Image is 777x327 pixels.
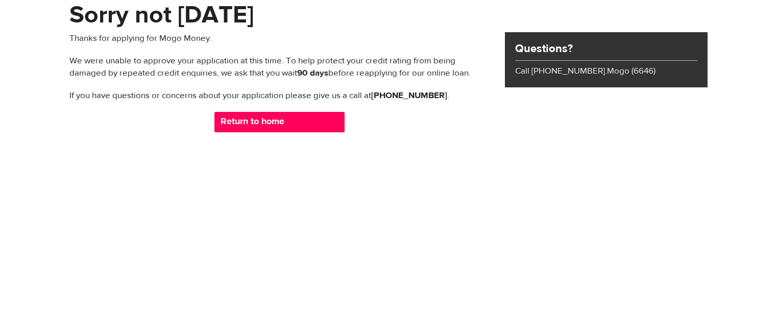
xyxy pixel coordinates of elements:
[297,67,328,79] b: 90 days
[214,112,344,132] a: Return to home
[69,2,708,28] h1: Sorry not [DATE]
[371,90,447,101] b: [PHONE_NUMBER]
[69,32,490,44] p: Thanks for applying for Mogo Money.
[515,65,697,77] li: Call [PHONE_NUMBER].Mogo (6646)
[69,89,490,102] p: If you have questions or concerns about your application please give us a call at .
[515,41,697,56] h4: Questions?
[69,55,490,79] p: We were unable to approve your application at this time. To help protect your credit rating from ...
